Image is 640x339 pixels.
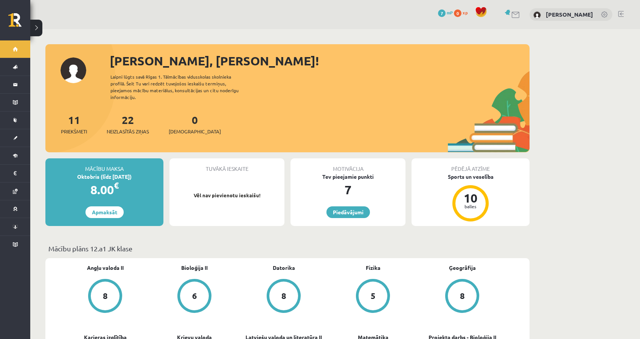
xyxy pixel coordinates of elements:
div: Sports un veselība [412,173,530,181]
div: 6 [192,292,197,300]
img: Rolands Komarovs [533,11,541,19]
a: Angļu valoda II [87,264,124,272]
span: xp [463,9,468,15]
a: 0[DEMOGRAPHIC_DATA] [169,113,221,135]
div: Tuvākā ieskaite [169,158,284,173]
span: [DEMOGRAPHIC_DATA] [169,128,221,135]
div: Pēdējā atzīme [412,158,530,173]
div: Mācību maksa [45,158,163,173]
a: Datorika [273,264,295,272]
span: € [114,180,119,191]
a: Bioloģija II [181,264,208,272]
div: balles [459,204,482,209]
div: 7 [290,181,405,199]
div: 8 [460,292,465,300]
div: [PERSON_NAME], [PERSON_NAME]! [110,52,530,70]
a: Piedāvājumi [326,206,370,218]
a: 6 [150,279,239,314]
a: 8 [239,279,328,314]
a: Apmaksāt [85,206,124,218]
a: 5 [328,279,418,314]
a: 8 [61,279,150,314]
a: 11Priekšmeti [61,113,87,135]
a: [PERSON_NAME] [546,11,593,18]
a: 7 mP [438,9,453,15]
div: Tev pieejamie punkti [290,173,405,181]
a: Fizika [366,264,381,272]
div: 8 [103,292,108,300]
a: 8 [418,279,507,314]
div: 5 [371,292,376,300]
div: 10 [459,192,482,204]
div: Oktobris (līdz [DATE]) [45,173,163,181]
a: Sports un veselība 10 balles [412,173,530,223]
span: mP [447,9,453,15]
span: 0 [454,9,461,17]
a: 22Neizlasītās ziņas [107,113,149,135]
div: Motivācija [290,158,405,173]
div: 8 [281,292,286,300]
span: 7 [438,9,446,17]
span: Neizlasītās ziņas [107,128,149,135]
a: 0 xp [454,9,471,15]
div: Laipni lūgts savā Rīgas 1. Tālmācības vidusskolas skolnieka profilā. Šeit Tu vari redzēt tuvojošo... [110,73,252,101]
p: Mācību plāns 12.a1 JK klase [48,243,527,254]
a: Ģeogrāfija [449,264,476,272]
div: 8.00 [45,181,163,199]
a: Rīgas 1. Tālmācības vidusskola [8,13,30,32]
span: Priekšmeti [61,128,87,135]
p: Vēl nav pievienotu ieskaišu! [173,192,281,199]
